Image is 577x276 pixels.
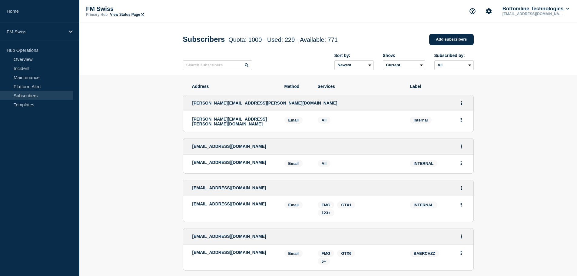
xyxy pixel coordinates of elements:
[322,203,330,207] span: FMG
[341,251,351,256] span: GTX6
[429,34,474,45] a: Add subscribers
[457,200,465,209] button: Actions
[466,5,479,18] button: Support
[192,234,266,239] span: [EMAIL_ADDRESS][DOMAIN_NAME]
[284,84,309,89] span: Method
[284,250,303,257] span: Email
[334,60,374,70] select: Sort by
[284,160,303,167] span: Email
[341,203,351,207] span: GTX1
[228,36,338,43] span: Quota: 1000 - Used: 229 - Available: 771
[192,117,275,126] p: [PERSON_NAME][EMAIL_ADDRESS][PERSON_NAME][DOMAIN_NAME]
[192,84,275,89] span: Address
[192,101,337,105] span: [PERSON_NAME][EMAIL_ADDRESS][PERSON_NAME][DOMAIN_NAME]
[322,118,327,122] span: All
[410,250,439,257] span: BAERCHZZ
[192,144,266,149] span: [EMAIL_ADDRESS][DOMAIN_NAME]
[318,84,401,89] span: Services
[383,60,425,70] select: Deleted
[457,115,465,125] button: Actions
[7,29,65,34] p: FM Swiss
[110,12,144,17] a: View Status Page
[410,117,432,124] span: internal
[192,160,275,165] p: [EMAIL_ADDRESS][DOMAIN_NAME]
[458,142,465,151] button: Actions
[322,259,326,264] span: 5+
[192,185,266,190] span: [EMAIL_ADDRESS][DOMAIN_NAME]
[192,201,275,206] p: [EMAIL_ADDRESS][DOMAIN_NAME]
[457,158,465,168] button: Actions
[183,60,252,70] input: Search subscribers
[410,84,465,89] span: Label
[322,251,330,256] span: FMG
[458,232,465,241] button: Actions
[457,248,465,258] button: Actions
[482,5,495,18] button: Account settings
[501,12,564,16] p: [EMAIL_ADDRESS][DOMAIN_NAME]
[458,183,465,193] button: Actions
[86,12,108,17] p: Primary Hub
[284,201,303,208] span: Email
[410,201,438,208] span: INTERNAL
[284,117,303,124] span: Email
[458,98,465,108] button: Actions
[192,250,275,255] p: [EMAIL_ADDRESS][DOMAIN_NAME]
[410,160,438,167] span: INTERNAL
[334,53,374,58] div: Sort by:
[183,35,338,44] h1: Subscribers
[322,211,330,215] span: 123+
[434,53,474,58] div: Subscribed by:
[383,53,425,58] div: Show:
[86,5,207,12] p: FM Swiss
[434,60,474,70] select: Subscribed by
[501,6,570,12] button: Bottomline Technologies
[322,161,327,166] span: All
